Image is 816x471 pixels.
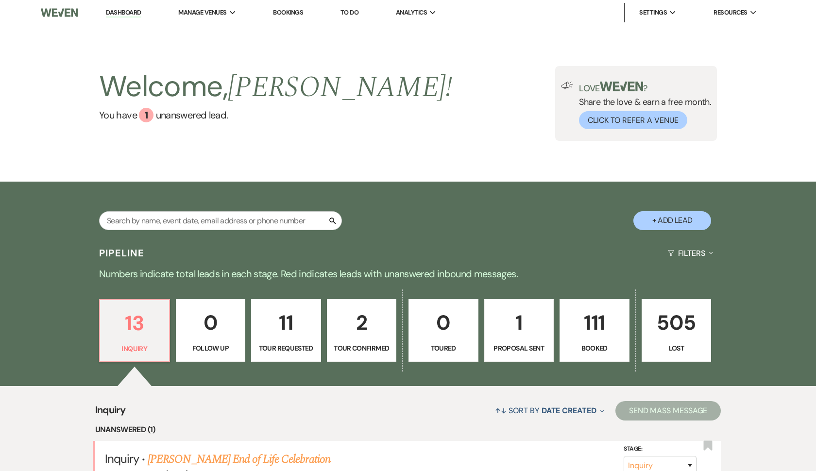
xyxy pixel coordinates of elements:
a: 0Toured [408,299,478,362]
span: Inquiry [105,451,139,466]
input: Search by name, event date, email address or phone number [99,211,342,230]
a: 13Inquiry [99,299,170,362]
p: Follow Up [182,343,239,353]
p: 1 [491,306,548,339]
p: Numbers indicate total leads in each stage. Red indicates leads with unanswered inbound messages. [58,266,758,282]
img: loud-speaker-illustration.svg [561,82,573,89]
p: Proposal Sent [491,343,548,353]
span: Settings [639,8,667,17]
a: 505Lost [642,299,712,362]
span: ↑↓ [495,405,507,416]
p: Lost [648,343,705,353]
button: Click to Refer a Venue [579,111,687,129]
div: 1 [139,108,153,122]
p: Booked [566,343,623,353]
p: Love ? [579,82,711,93]
img: weven-logo-green.svg [600,82,643,91]
h2: Welcome, [99,66,452,108]
div: Share the love & earn a free month. [573,82,711,129]
h3: Pipeline [99,246,145,260]
p: Tour Confirmed [333,343,391,353]
span: Analytics [396,8,427,17]
a: 1Proposal Sent [484,299,554,362]
p: 0 [415,306,472,339]
p: 0 [182,306,239,339]
p: 505 [648,306,705,339]
p: Toured [415,343,472,353]
a: 2Tour Confirmed [327,299,397,362]
button: Sort By Date Created [491,398,608,423]
img: Weven Logo [41,2,78,23]
p: 111 [566,306,623,339]
a: Dashboard [106,8,141,17]
button: Filters [664,240,717,266]
p: 11 [257,306,315,339]
p: Inquiry [106,343,163,354]
li: Unanswered (1) [95,423,721,436]
p: 13 [106,307,163,339]
a: To Do [340,8,358,17]
button: Send Mass Message [615,401,721,421]
a: [PERSON_NAME] End of Life Celebration [148,451,330,468]
span: Inquiry [95,403,126,423]
span: Resources [714,8,747,17]
a: You have 1 unanswered lead. [99,108,452,122]
a: Bookings [273,8,303,17]
a: 11Tour Requested [251,299,321,362]
p: 2 [333,306,391,339]
a: 0Follow Up [176,299,246,362]
a: 111Booked [560,299,629,362]
label: Stage: [624,444,697,454]
span: Manage Venues [178,8,226,17]
span: [PERSON_NAME] ! [228,65,452,110]
button: + Add Lead [633,211,711,230]
span: Date Created [542,405,596,416]
p: Tour Requested [257,343,315,353]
